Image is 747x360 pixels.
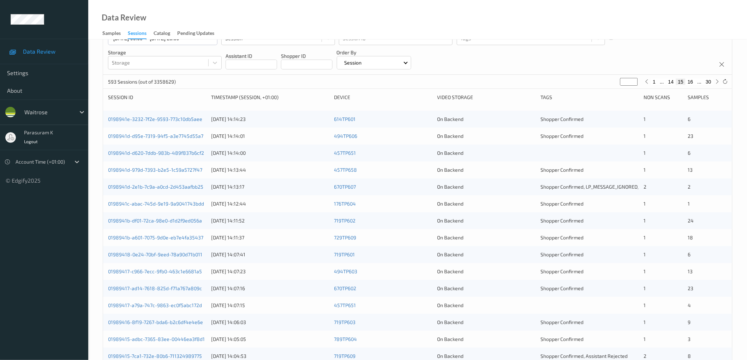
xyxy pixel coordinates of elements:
[688,353,691,359] span: 8
[688,150,691,156] span: 6
[688,201,690,207] span: 1
[211,268,329,275] div: [DATE] 14:07:23
[108,234,203,240] a: 0198941b-a601-7075-9d0e-eb7e4fa35437
[688,234,693,240] span: 18
[334,234,356,240] a: 729TP609
[128,29,154,39] a: Sessions
[102,14,146,21] div: Data Review
[226,53,277,60] p: Assistant ID
[651,79,658,85] button: 1
[644,353,646,359] span: 2
[644,218,646,224] span: 1
[688,133,694,139] span: 23
[437,166,536,173] div: On Backend
[540,336,584,342] span: Shopper Confirmed
[666,79,676,85] button: 14
[658,79,666,85] button: ...
[334,302,356,308] a: 457TP651
[108,116,202,122] a: 0198941e-3232-7f2e-9593-773c10db5aee
[688,302,691,308] span: 4
[688,167,693,173] span: 13
[334,319,355,325] a: 719TP603
[211,116,329,123] div: [DATE] 14:14:23
[108,319,203,325] a: 01989416-8f19-7267-bda6-b2c6df4e4e6e
[644,167,646,173] span: 1
[644,201,646,207] span: 1
[211,336,329,343] div: [DATE] 14:05:05
[334,94,432,101] div: Device
[334,150,356,156] a: 457TP651
[334,218,355,224] a: 719TP602
[334,116,355,122] a: 614TP601
[102,30,121,38] div: Samples
[334,285,356,291] a: 670TP602
[437,150,536,157] div: On Backend
[108,201,204,207] a: 0198941c-abac-745d-9e19-9a9041743bdd
[688,94,727,101] div: Samples
[334,201,356,207] a: 176TP604
[154,29,177,38] a: Catalog
[688,251,691,257] span: 6
[540,234,584,240] span: Shopper Confirmed
[211,251,329,258] div: [DATE] 14:07:41
[688,116,691,122] span: 6
[437,94,536,101] div: Video Storage
[334,268,357,274] a: 494TP603
[540,353,628,359] span: Shopper Confirmed, Assistant Rejected
[108,167,202,173] a: 0198941d-979d-7393-b2e5-1c59a5727f47
[108,302,202,308] a: 01989417-a79a-747c-9863-ec0f5abc172d
[437,133,536,140] div: On Backend
[211,217,329,224] div: [DATE] 14:11:52
[676,79,686,85] button: 15
[540,319,584,325] span: Shopper Confirmed
[644,319,646,325] span: 1
[211,133,329,140] div: [DATE] 14:14:01
[211,94,329,101] div: Timestamp (Session, +01:00)
[437,116,536,123] div: On Backend
[334,336,357,342] a: 789TP604
[211,166,329,173] div: [DATE] 14:13:44
[211,285,329,292] div: [DATE] 14:07:16
[540,116,584,122] span: Shopper Confirmed
[540,201,584,207] span: Shopper Confirmed
[108,218,202,224] a: 0198941b-df01-72ca-98e0-d1d2f9ed056a
[644,336,646,342] span: 1
[644,302,646,308] span: 1
[437,336,536,343] div: On Backend
[334,353,355,359] a: 719TP609
[342,59,364,66] p: Session
[437,183,536,190] div: On Backend
[108,49,222,56] p: Storage
[437,268,536,275] div: On Backend
[644,251,646,257] span: 1
[108,285,202,291] a: 01989417-ad14-7618-825d-f71a767a809c
[108,353,202,359] a: 01989415-7ca1-732e-80b6-711324989775
[644,94,683,101] div: Non Scans
[437,217,536,224] div: On Backend
[437,285,536,292] div: On Backend
[108,133,203,139] a: 0198941d-d95e-7319-94f5-a3e7745d55a7
[437,302,536,309] div: On Backend
[644,234,646,240] span: 1
[688,285,694,291] span: 23
[644,133,646,139] span: 1
[688,268,693,274] span: 13
[211,353,329,360] div: [DATE] 14:04:53
[211,302,329,309] div: [DATE] 14:07:15
[337,49,412,56] p: Order By
[108,184,203,190] a: 0198941d-2e1b-7c9a-a0cd-2d453aafbb25
[177,29,221,38] a: Pending Updates
[540,133,584,139] span: Shopper Confirmed
[644,184,646,190] span: 2
[688,336,691,342] span: 3
[108,150,204,156] a: 0198941d-d620-7ddb-983b-489f837b6cf2
[540,268,584,274] span: Shopper Confirmed
[695,79,704,85] button: ...
[154,30,170,38] div: Catalog
[437,319,536,326] div: On Backend
[686,79,695,85] button: 16
[211,183,329,190] div: [DATE] 14:13:17
[108,251,202,257] a: 01989418-0e24-70bf-9eed-78a90d71b011
[334,251,355,257] a: 719TP601
[211,319,329,326] div: [DATE] 14:06:03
